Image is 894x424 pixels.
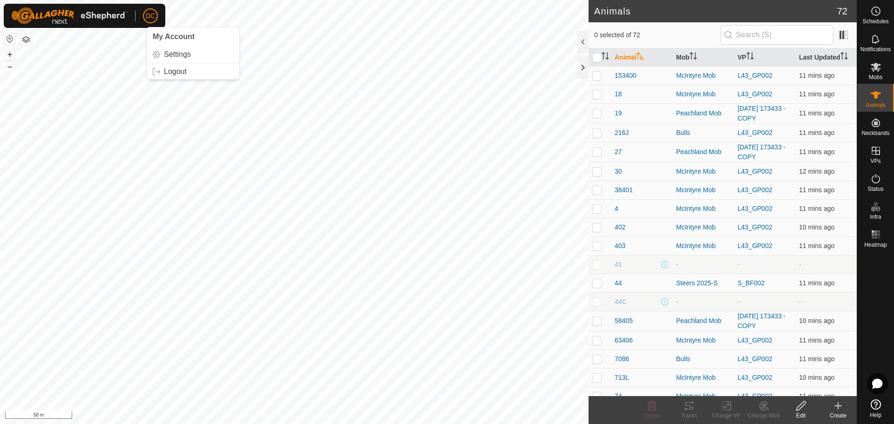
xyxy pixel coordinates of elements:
[164,51,191,58] span: Settings
[11,7,128,24] img: Gallagher Logo
[799,317,834,324] span: 15 Aug 2025, 8:35 am
[676,297,730,307] div: -
[799,374,834,381] span: 15 Aug 2025, 8:35 am
[615,185,633,195] span: 38401
[676,71,730,81] div: McIntyre Mob
[799,72,834,79] span: 15 Aug 2025, 8:35 am
[615,297,627,307] span: 44C
[799,223,834,231] span: 15 Aug 2025, 8:35 am
[738,374,772,381] a: L43_GP002
[860,47,891,52] span: Notifications
[615,204,618,214] span: 4
[153,33,195,40] span: My Account
[615,71,637,81] span: 153400
[672,48,734,67] th: Mob
[867,186,883,192] span: Status
[676,222,730,232] div: McIntyre Mob
[799,337,834,344] span: 15 Aug 2025, 8:35 am
[708,411,745,420] div: Change VP
[146,11,155,21] span: DC
[615,373,629,383] span: 713L
[738,105,786,122] a: [DATE] 173433 - COPY
[690,54,697,61] p-sorticon: Activate to sort
[611,48,672,67] th: Animal
[799,109,834,117] span: 15 Aug 2025, 8:35 am
[864,242,887,248] span: Heatmap
[799,242,834,249] span: 15 Aug 2025, 8:35 am
[738,168,772,175] a: L43_GP002
[594,6,837,17] h2: Animals
[862,19,888,24] span: Schedules
[637,54,644,61] p-sorticon: Activate to sort
[738,129,772,136] a: L43_GP002
[676,354,730,364] div: Bulls
[799,186,834,194] span: 15 Aug 2025, 8:35 am
[147,47,239,62] a: Settings
[615,391,622,401] span: 74
[870,412,881,418] span: Help
[799,279,834,287] span: 15 Aug 2025, 8:34 am
[615,108,622,118] span: 19
[594,30,721,40] span: 0 selected of 72
[870,214,881,220] span: Infra
[670,411,708,420] div: Tracks
[676,167,730,176] div: McIntyre Mob
[866,102,886,108] span: Animals
[738,261,740,268] app-display-virtual-paddock-transition: -
[615,260,622,269] span: 41
[676,336,730,345] div: McIntyre Mob
[676,147,730,157] div: Peachland Mob
[676,278,730,288] div: Steers 2025-S
[799,168,834,175] span: 15 Aug 2025, 8:33 am
[799,148,834,155] span: 15 Aug 2025, 8:35 am
[746,54,754,61] p-sorticon: Activate to sort
[738,298,740,305] app-display-virtual-paddock-transition: -
[676,316,730,326] div: Peachland Mob
[795,48,857,67] th: Last Updated
[676,391,730,401] div: McIntyre Mob
[147,64,239,79] a: Logout
[676,128,730,138] div: Bulls
[676,185,730,195] div: McIntyre Mob
[615,222,625,232] span: 402
[615,128,629,138] span: 216J
[738,312,786,330] a: [DATE] 173433 - COPY
[869,74,882,80] span: Mobs
[164,68,187,75] span: Logout
[615,278,622,288] span: 44
[615,354,629,364] span: 7086
[615,89,622,99] span: 18
[857,396,894,422] a: Help
[738,143,786,161] a: [DATE] 173433 - COPY
[738,392,772,400] a: L43_GP002
[615,336,633,345] span: 63406
[738,186,772,194] a: L43_GP002
[738,72,772,79] a: L43_GP002
[20,34,32,45] button: Map Layers
[615,167,622,176] span: 30
[870,158,880,164] span: VPs
[676,241,730,251] div: McIntyre Mob
[799,90,834,98] span: 15 Aug 2025, 8:35 am
[819,411,857,420] div: Create
[4,61,15,72] button: –
[676,108,730,118] div: Peachland Mob
[840,54,848,61] p-sorticon: Activate to sort
[676,260,730,269] div: -
[4,49,15,60] button: +
[676,204,730,214] div: McIntyre Mob
[799,298,801,305] span: -
[738,205,772,212] a: L43_GP002
[861,130,889,136] span: Neckbands
[738,337,772,344] a: L43_GP002
[734,48,795,67] th: VP
[745,411,782,420] div: Change Mob
[615,147,622,157] span: 27
[644,412,660,419] span: Delete
[615,241,625,251] span: 403
[799,261,801,268] span: -
[615,316,633,326] span: 58405
[257,412,292,420] a: Privacy Policy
